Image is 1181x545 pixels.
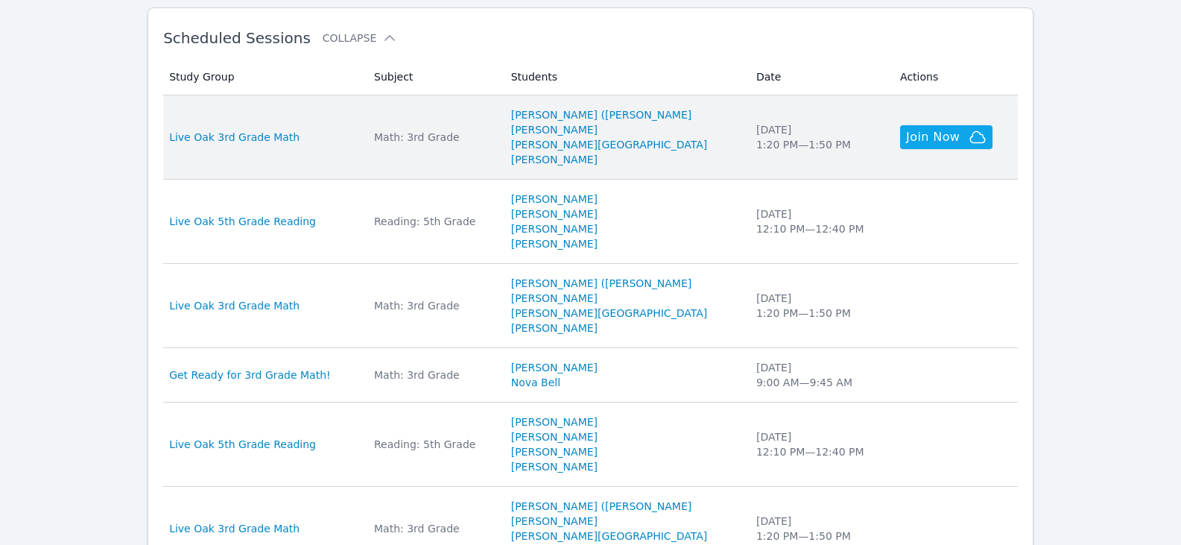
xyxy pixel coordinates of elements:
a: Get Ready for 3rd Grade Math! [169,368,331,382]
a: [PERSON_NAME] [511,221,598,236]
a: [PERSON_NAME] [511,152,598,167]
th: Study Group [163,59,365,95]
a: [PERSON_NAME] [511,192,598,207]
tr: Live Oak 3rd Grade MathMath: 3rd Grade[PERSON_NAME] ([PERSON_NAME][PERSON_NAME][PERSON_NAME][GEOG... [163,95,1018,180]
div: Math: 3rd Grade [374,298,493,313]
div: [DATE] 12:10 PM — 12:40 PM [756,429,882,459]
a: [PERSON_NAME] ([PERSON_NAME] [511,499,692,514]
a: Nova Bell [511,375,560,390]
th: Students [502,59,747,95]
div: [DATE] 9:00 AM — 9:45 AM [756,360,882,390]
a: [PERSON_NAME][GEOGRAPHIC_DATA] [511,306,707,321]
span: Join Now [906,128,960,146]
div: Math: 3rd Grade [374,521,493,536]
tr: Live Oak 5th Grade ReadingReading: 5th Grade[PERSON_NAME][PERSON_NAME][PERSON_NAME][PERSON_NAME][... [163,403,1018,487]
a: [PERSON_NAME] [511,360,598,375]
a: [PERSON_NAME] [511,291,598,306]
a: [PERSON_NAME] [511,514,598,529]
tr: Live Oak 5th Grade ReadingReading: 5th Grade[PERSON_NAME][PERSON_NAME][PERSON_NAME][PERSON_NAME][... [163,180,1018,264]
tr: Get Ready for 3rd Grade Math!Math: 3rd Grade[PERSON_NAME]Nova Bell[DATE]9:00 AM—9:45 AM [163,348,1018,403]
a: [PERSON_NAME] [511,459,598,474]
a: [PERSON_NAME] [511,321,598,335]
div: Math: 3rd Grade [374,368,493,382]
a: [PERSON_NAME] [511,429,598,444]
div: Math: 3rd Grade [374,130,493,145]
a: [PERSON_NAME][GEOGRAPHIC_DATA] [511,529,707,544]
a: Live Oak 3rd Grade Math [169,130,300,145]
a: [PERSON_NAME] [511,122,598,137]
a: [PERSON_NAME] [511,207,598,221]
button: Join Now [900,125,992,149]
div: Reading: 5th Grade [374,437,493,452]
th: Actions [891,59,1018,95]
a: Live Oak 5th Grade Reading [169,437,316,452]
a: Live Oak 3rd Grade Math [169,298,300,313]
div: Reading: 5th Grade [374,214,493,229]
div: [DATE] 1:20 PM — 1:50 PM [756,291,882,321]
a: Live Oak 5th Grade Reading [169,214,316,229]
div: [DATE] 12:10 PM — 12:40 PM [756,207,882,236]
a: [PERSON_NAME] ([PERSON_NAME] [511,107,692,122]
tr: Live Oak 3rd Grade MathMath: 3rd Grade[PERSON_NAME] ([PERSON_NAME][PERSON_NAME][PERSON_NAME][GEOG... [163,264,1018,348]
button: Collapse [323,31,397,45]
a: [PERSON_NAME] [511,444,598,459]
span: Scheduled Sessions [163,29,311,47]
div: [DATE] 1:20 PM — 1:50 PM [756,122,882,152]
th: Date [747,59,891,95]
a: [PERSON_NAME][GEOGRAPHIC_DATA] [511,137,707,152]
a: Live Oak 3rd Grade Math [169,521,300,536]
a: [PERSON_NAME] ([PERSON_NAME] [511,276,692,291]
a: [PERSON_NAME] [511,415,598,429]
div: [DATE] 1:20 PM — 1:50 PM [756,514,882,544]
th: Subject [365,59,502,95]
a: [PERSON_NAME] [511,236,598,251]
